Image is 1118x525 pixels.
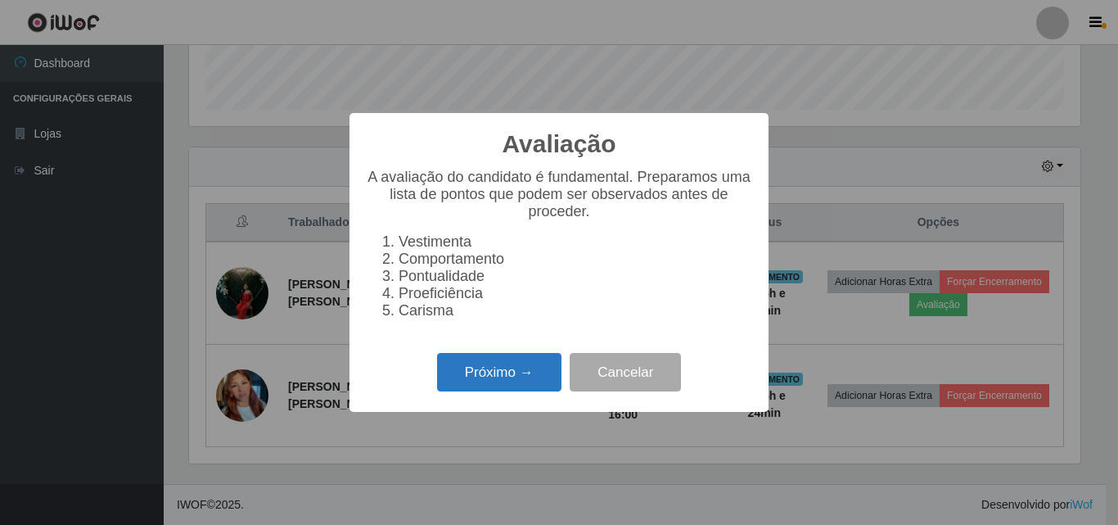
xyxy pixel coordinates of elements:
[437,353,561,391] button: Próximo →
[570,353,681,391] button: Cancelar
[399,285,752,302] li: Proeficiência
[366,169,752,220] p: A avaliação do candidato é fundamental. Preparamos uma lista de pontos que podem ser observados a...
[399,233,752,251] li: Vestimenta
[399,251,752,268] li: Comportamento
[399,268,752,285] li: Pontualidade
[503,129,616,159] h2: Avaliação
[399,302,752,319] li: Carisma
